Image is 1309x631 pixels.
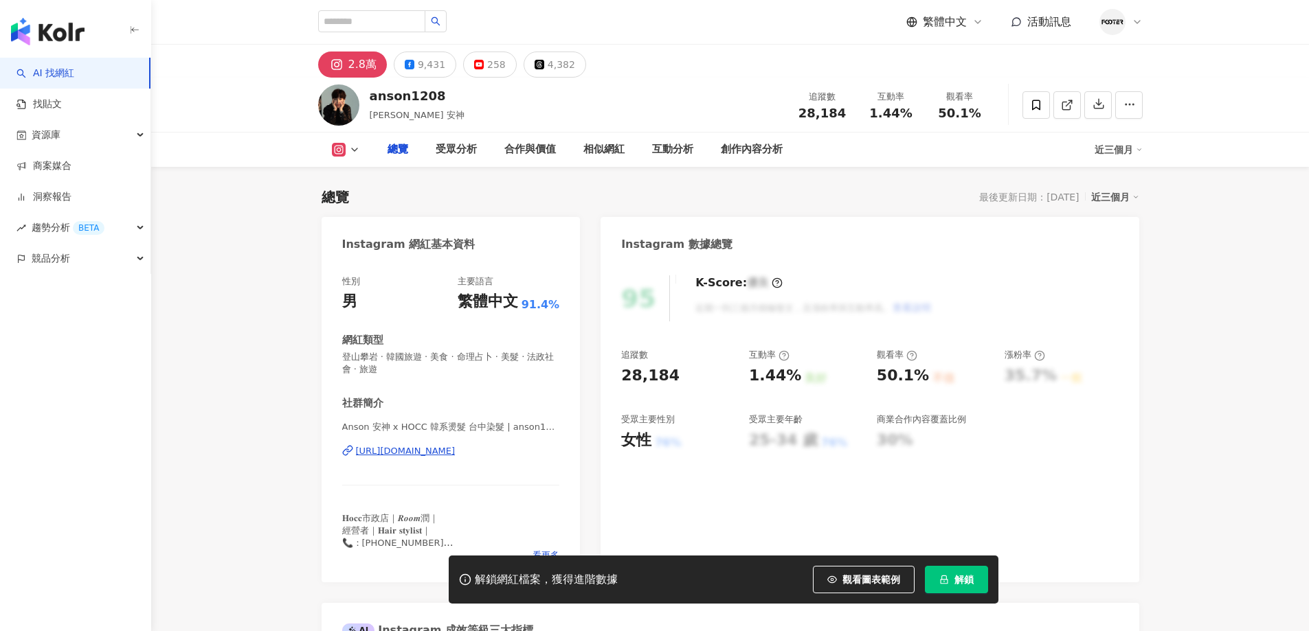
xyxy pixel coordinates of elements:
button: 觀看圖表範例 [813,566,915,593]
div: 網紅類型 [342,333,383,347]
a: [URL][DOMAIN_NAME] [342,445,560,457]
span: [PERSON_NAME] 安神 [370,110,465,120]
span: 資源庫 [32,119,60,150]
div: 互動分析 [652,141,693,158]
div: 受眾主要年齡 [749,413,803,426]
div: 受眾主要性別 [621,413,675,426]
div: 觀看率 [934,90,986,104]
div: 性別 [342,275,360,288]
span: 解鎖 [954,574,974,585]
span: 繁體中文 [923,14,967,30]
div: 互動率 [865,90,917,104]
div: 受眾分析 [436,141,477,158]
div: 4,382 [548,55,575,74]
div: 最後更新日期：[DATE] [979,192,1079,203]
span: rise [16,223,26,233]
div: 解鎖網紅檔案，獲得進階數據 [475,573,618,587]
div: 女性 [621,430,651,451]
span: 趨勢分析 [32,212,104,243]
div: 9,431 [418,55,445,74]
button: 258 [463,51,517,78]
div: Instagram 網紅基本資料 [342,237,476,252]
a: 找貼文 [16,97,62,111]
div: 追蹤數 [621,349,648,361]
button: 2.8萬 [318,51,387,78]
div: 商業合作內容覆蓋比例 [877,413,966,426]
div: 漲粉率 [1005,349,1045,361]
span: 50.1% [938,106,981,120]
div: 50.1% [877,365,929,387]
div: 社群簡介 [342,396,383,411]
img: KOL Avatar [318,84,359,126]
span: 競品分析 [32,243,70,274]
img: logo [11,18,85,45]
a: 商案媒合 [16,159,71,173]
div: 總覽 [388,141,408,158]
button: 9,431 [394,51,456,78]
div: K-Score : [695,275,783,290]
a: searchAI 找網紅 [16,67,74,80]
div: 主要語言 [458,275,493,288]
div: 總覽 [322,187,349,207]
div: 合作與價值 [504,141,556,158]
span: 28,184 [798,106,846,120]
div: 男 [342,291,357,312]
div: 繁體中文 [458,291,518,312]
div: 追蹤數 [796,90,849,104]
button: 解鎖 [925,566,988,593]
span: Anson 安神 x HOCC 韓系燙髮 台中染髮 | anson1208 [342,421,560,433]
span: 活動訊息 [1027,15,1071,28]
div: 相似網紅 [583,141,625,158]
span: search [431,16,440,26]
div: Instagram 數據總覽 [621,237,732,252]
div: anson1208 [370,87,465,104]
div: 1.44% [749,365,801,387]
div: 258 [487,55,506,74]
div: 2.8萬 [348,55,377,74]
div: 互動率 [749,349,790,361]
div: 近三個月 [1095,139,1143,161]
img: %E7%A4%BE%E7%BE%A4%E7%94%A8LOGO.png [1099,9,1126,35]
div: 創作內容分析 [721,141,783,158]
div: 28,184 [621,365,680,387]
div: BETA [73,221,104,235]
span: 91.4% [522,297,560,312]
a: 洞察報告 [16,190,71,204]
span: 觀看圖表範例 [842,574,900,585]
span: 1.44% [869,106,912,120]
div: 近三個月 [1091,188,1139,206]
span: 𝐇𝐨𝐜𝐜市政店｜𝑹𝒐𝒐𝒎潤｜ 經營者｜𝐇𝐚𝐢𝐫 𝐬𝐭𝐲𝐥𝐢𝐬𝐭｜ 📞：[PHONE_NUMBER] 預約諮詢👇 [342,513,454,561]
span: lock [939,575,949,584]
span: 登山攀岩 · 韓國旅遊 · 美食 · 命理占卜 · 美髮 · 法政社會 · 旅遊 [342,351,560,376]
div: 觀看率 [877,349,917,361]
div: [URL][DOMAIN_NAME] [356,445,456,457]
button: 4,382 [524,51,586,78]
span: 看更多 [533,549,559,562]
